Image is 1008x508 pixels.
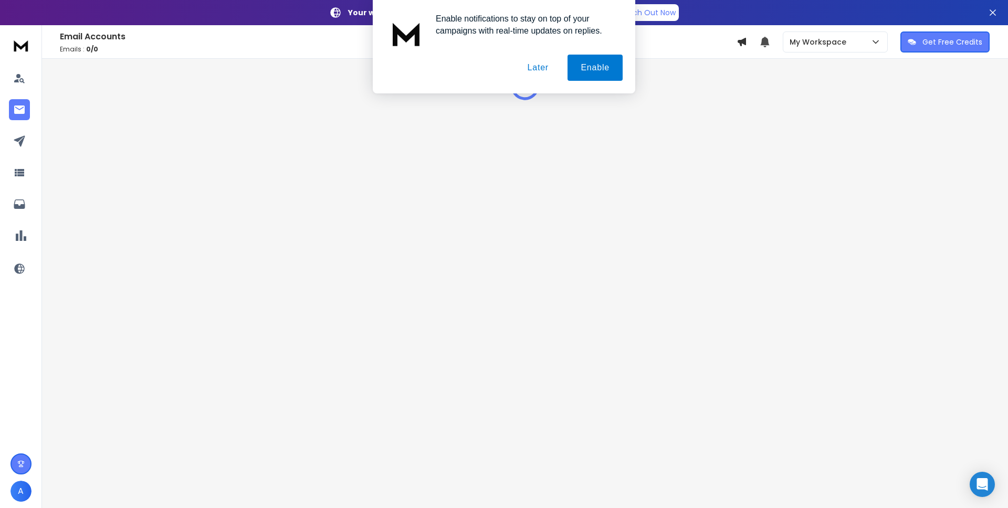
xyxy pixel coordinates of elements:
[10,481,31,502] button: A
[427,13,623,37] div: Enable notifications to stay on top of your campaigns with real-time updates on replies.
[970,472,995,497] div: Open Intercom Messenger
[568,55,623,81] button: Enable
[385,13,427,55] img: notification icon
[514,55,561,81] button: Later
